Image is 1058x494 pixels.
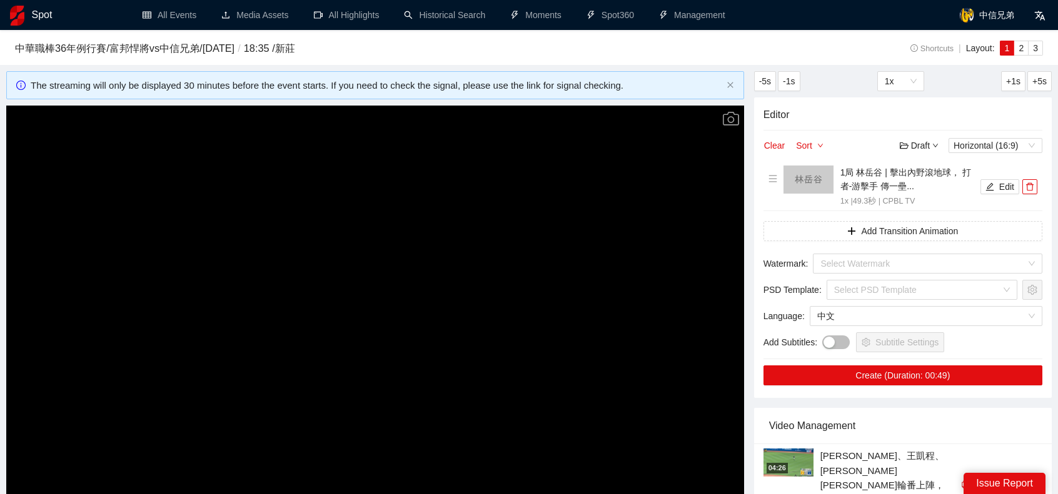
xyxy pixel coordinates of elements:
span: Horizontal (16:9) [954,139,1037,152]
span: folder-open [900,141,909,150]
button: delete [1022,179,1037,194]
h4: Editor [763,107,1042,122]
img: ce64e904-0467-4338-8fb7-dba58e0e6777.jpg [763,448,814,477]
span: edit [985,182,994,192]
button: close [727,81,734,89]
span: down [817,142,824,150]
button: -1s [778,71,800,91]
button: -5s [754,71,776,91]
span: Watermark : [763,257,809,270]
span: down [932,142,939,149]
img: avatar [959,7,974,22]
button: +1s [1001,71,1025,91]
button: plusAdd Transition Animation [763,221,1042,241]
span: delete [1023,182,1037,191]
button: settingSubtitle Settings [856,332,944,352]
span: +5s [1032,74,1047,88]
button: Create (Duration: 00:49) [763,365,1042,385]
span: Layout: [966,43,995,53]
button: +5s [1027,71,1052,91]
span: info-circle [16,81,26,90]
a: thunderboltMoments [510,10,562,20]
img: 160x90.png [783,165,834,194]
a: Open Draft for Editing [961,481,1042,490]
span: Shortcuts [910,44,954,53]
span: +1s [1006,74,1020,88]
span: -5s [759,74,771,88]
span: 1 [1005,43,1010,53]
span: menu [768,174,777,183]
span: copy [961,481,969,488]
span: | [959,43,961,53]
span: Language : [763,309,805,323]
div: Draft [900,139,939,152]
div: Video Management [769,408,1037,443]
a: uploadMedia Assets [221,10,288,20]
span: plus [847,227,856,237]
h4: 1局 林岳谷 | 擊出內野滾地球， 打者-游擊手 傳一壘... [840,165,977,193]
span: 1x [885,72,917,91]
span: / [234,42,244,54]
span: -1s [783,74,795,88]
img: logo [10,6,24,26]
span: info-circle [910,44,919,52]
div: 04:26 [767,463,788,473]
span: 3 [1033,43,1038,53]
p: 1x | 49.3 秒 | CPBL TV [840,195,977,208]
h3: 中華職棒36年例行賽 / 富邦悍將 vs 中信兄弟 / [DATE] 18:35 / 新莊 [15,41,837,57]
button: setting [1022,280,1042,300]
div: The streaming will only be displayed 30 minutes before the event starts. If you need to check the... [31,78,722,93]
a: thunderboltSpot360 [587,10,634,20]
div: Issue Report [964,473,1045,494]
a: video-cameraAll Highlights [314,10,380,20]
button: Clear [763,138,785,153]
a: searchHistorical Search [404,10,485,20]
span: PSD Template : [763,283,822,297]
span: Add Subtitles : [763,335,817,349]
span: 中文 [817,307,1035,325]
button: Sortdown [795,138,824,153]
a: tableAll Events [143,10,196,20]
a: thunderboltManagement [659,10,725,20]
button: editEdit [980,179,1019,194]
span: 2 [1019,43,1024,53]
